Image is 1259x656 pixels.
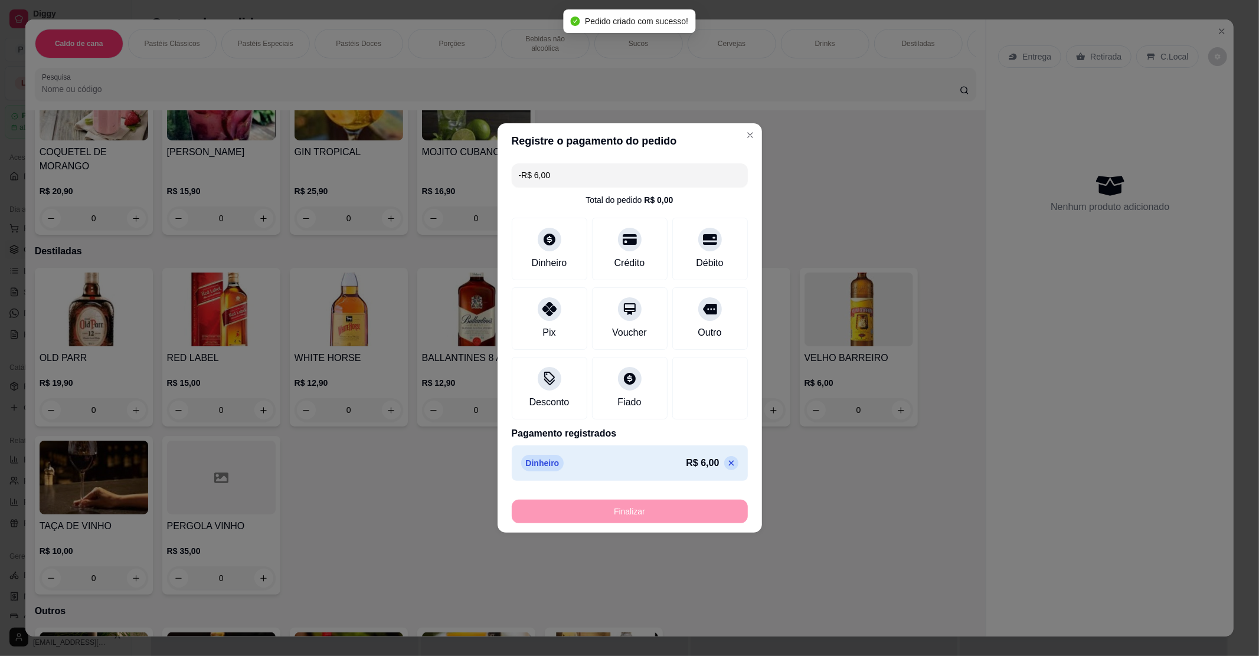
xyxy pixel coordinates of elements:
[585,17,688,26] span: Pedido criado com sucesso!
[512,427,748,441] p: Pagamento registrados
[532,256,567,270] div: Dinheiro
[741,126,760,145] button: Close
[644,194,673,206] div: R$ 0,00
[529,395,570,409] div: Desconto
[519,163,741,187] input: Ex.: hambúrguer de cordeiro
[586,194,673,206] div: Total do pedido
[542,326,555,340] div: Pix
[617,395,641,409] div: Fiado
[521,455,564,471] p: Dinheiro
[698,326,721,340] div: Outro
[612,326,647,340] div: Voucher
[571,17,580,26] span: check-circle
[696,256,723,270] div: Débito
[614,256,645,270] div: Crédito
[686,456,719,470] p: R$ 6,00
[498,123,762,159] header: Registre o pagamento do pedido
